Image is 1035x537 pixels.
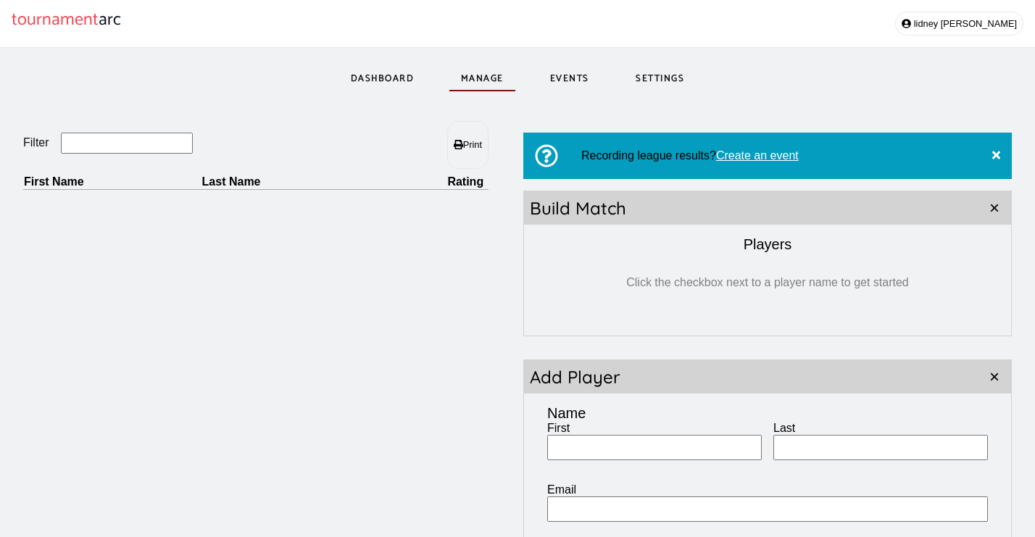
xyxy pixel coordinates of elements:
[99,6,121,34] span: arc
[339,54,426,104] a: Dashboard
[201,175,375,190] th: Last Name
[539,54,601,104] a: Events
[12,6,99,34] span: tournament
[547,422,762,435] label: First
[978,191,1011,225] button: ×
[23,175,201,190] th: First Name
[570,133,992,179] div: Recording league results?
[773,422,988,435] label: Last
[375,175,484,190] th: Rating
[547,276,988,289] div: Click the checkbox next to a player name to get started
[547,483,988,496] label: Email
[978,360,1011,394] button: ×
[895,12,1023,36] button: lidney [PERSON_NAME]
[716,149,799,162] button: Create an event
[624,54,696,104] a: Settings
[23,136,49,149] label: Filter
[744,236,792,253] legend: Players
[524,360,626,394] h3: Add Player
[524,191,632,225] h3: Build Match
[449,54,515,104] a: Manage
[547,405,586,422] legend: Name
[447,121,489,169] a: Print
[12,6,121,34] a: tournamentarc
